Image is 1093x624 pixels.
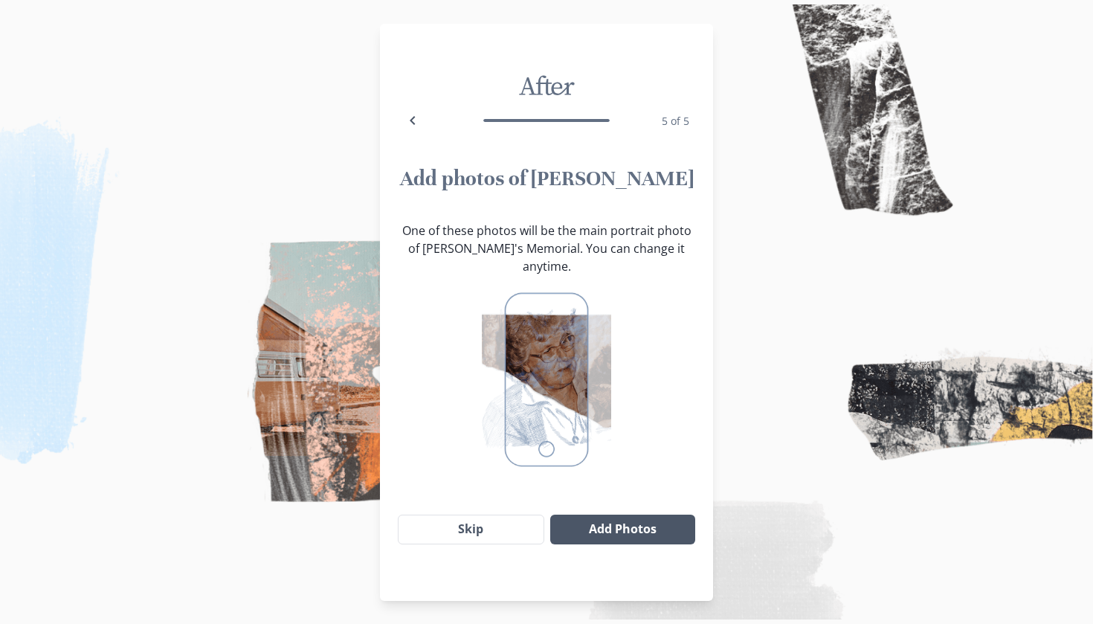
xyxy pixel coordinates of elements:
[550,515,695,544] button: Add Photos
[398,515,544,544] button: Skip
[398,222,695,275] p: One of these photos will be the main portrait photo of [PERSON_NAME]'s Memorial. You can change i...
[482,287,611,473] img: Portrait photo preview
[398,165,695,192] h1: Add photos of [PERSON_NAME]
[398,106,428,135] button: Back
[662,114,689,128] span: 5 of 5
